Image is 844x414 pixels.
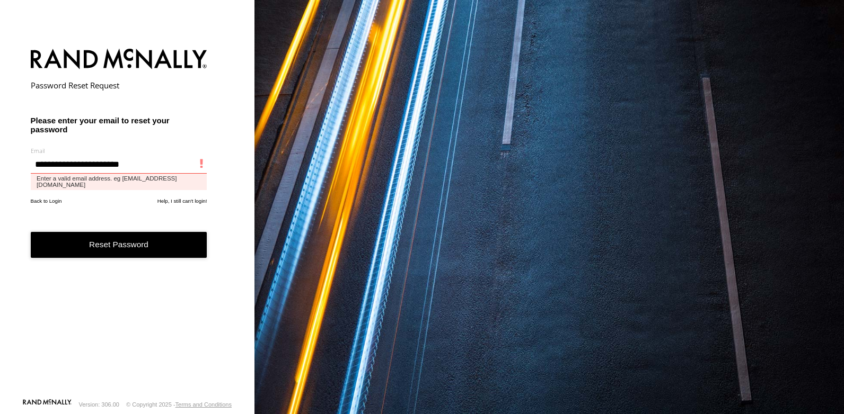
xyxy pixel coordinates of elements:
[126,401,232,408] div: © Copyright 2025 -
[31,174,207,190] label: Enter a valid email address. eg [EMAIL_ADDRESS][DOMAIN_NAME]
[31,198,62,204] a: Back to Login
[31,232,207,258] button: Reset Password
[31,80,207,91] h2: Password Reset Request
[31,116,207,134] h3: Please enter your email to reset your password
[79,401,119,408] div: Version: 306.00
[31,47,207,74] img: Rand McNally
[175,401,232,408] a: Terms and Conditions
[23,399,72,410] a: Visit our Website
[31,147,207,155] label: Email
[157,198,207,204] a: Help, I still can't login!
